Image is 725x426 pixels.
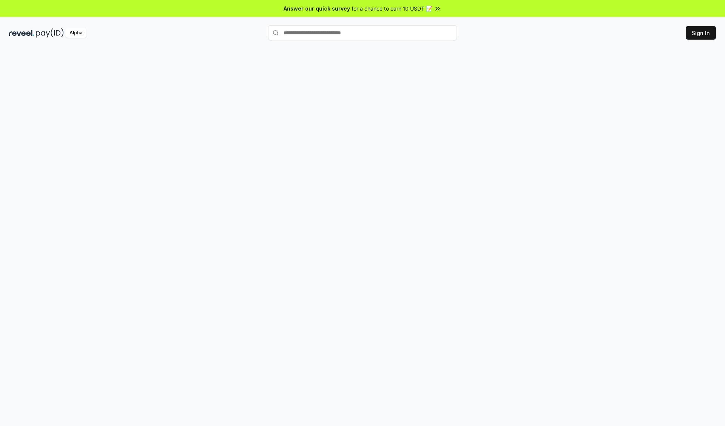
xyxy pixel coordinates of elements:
div: Alpha [65,28,86,38]
img: reveel_dark [9,28,34,38]
span: Answer our quick survey [284,5,350,12]
span: for a chance to earn 10 USDT 📝 [352,5,432,12]
img: pay_id [36,28,64,38]
button: Sign In [686,26,716,40]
